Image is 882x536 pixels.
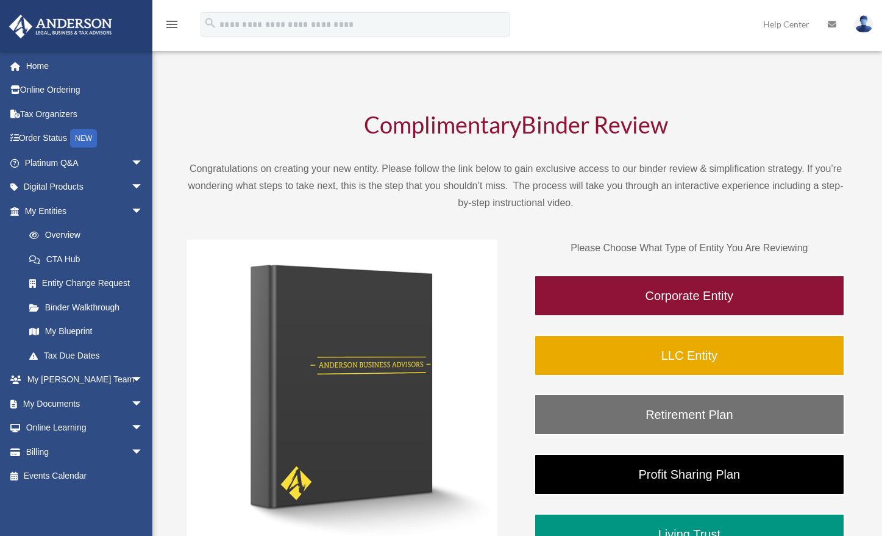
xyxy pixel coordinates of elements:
[521,110,668,138] span: Binder Review
[9,102,162,126] a: Tax Organizers
[17,295,155,320] a: Binder Walkthrough
[17,271,162,296] a: Entity Change Request
[534,454,845,495] a: Profit Sharing Plan
[131,368,155,393] span: arrow_drop_down
[17,247,162,271] a: CTA Hub
[131,416,155,441] span: arrow_drop_down
[9,78,162,102] a: Online Ordering
[165,17,179,32] i: menu
[9,151,162,175] a: Platinum Q&Aarrow_drop_down
[17,223,162,248] a: Overview
[17,343,162,368] a: Tax Due Dates
[9,464,162,488] a: Events Calendar
[9,391,162,416] a: My Documentsarrow_drop_down
[9,416,162,440] a: Online Learningarrow_drop_down
[17,320,162,344] a: My Blueprint
[131,440,155,465] span: arrow_drop_down
[534,394,845,435] a: Retirement Plan
[9,199,162,223] a: My Entitiesarrow_drop_down
[70,129,97,148] div: NEW
[165,21,179,32] a: menu
[855,15,873,33] img: User Pic
[9,175,162,199] a: Digital Productsarrow_drop_down
[131,175,155,200] span: arrow_drop_down
[131,151,155,176] span: arrow_drop_down
[534,335,845,376] a: LLC Entity
[534,240,845,257] p: Please Choose What Type of Entity You Are Reviewing
[9,54,162,78] a: Home
[131,391,155,416] span: arrow_drop_down
[187,160,845,212] p: Congratulations on creating your new entity. Please follow the link below to gain exclusive acces...
[364,110,521,138] span: Complimentary
[204,16,217,30] i: search
[131,199,155,224] span: arrow_drop_down
[9,368,162,392] a: My [PERSON_NAME] Teamarrow_drop_down
[9,440,162,464] a: Billingarrow_drop_down
[534,275,845,316] a: Corporate Entity
[9,126,162,151] a: Order StatusNEW
[5,15,116,38] img: Anderson Advisors Platinum Portal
